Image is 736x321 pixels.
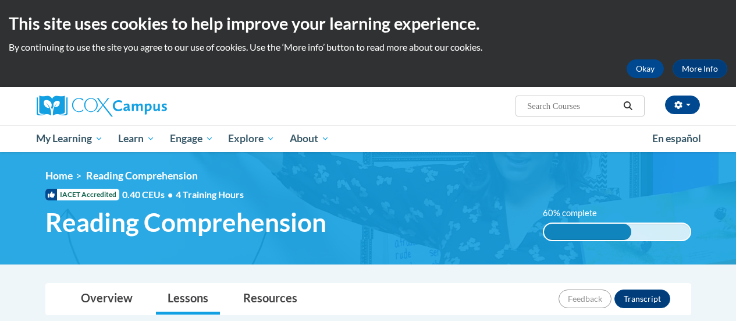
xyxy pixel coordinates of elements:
a: Learn [111,125,162,152]
a: Engage [162,125,221,152]
a: Overview [69,284,144,315]
a: Home [45,170,73,182]
span: 4 Training Hours [176,189,244,200]
span: Engage [170,132,214,146]
button: Feedback [559,290,611,308]
span: My Learning [36,132,103,146]
span: Reading Comprehension [45,207,326,238]
label: 60% complete [543,207,610,220]
button: Transcript [614,290,670,308]
p: By continuing to use the site you agree to our use of cookies. Use the ‘More info’ button to read... [9,41,727,54]
span: • [168,189,173,200]
div: 60% complete [544,224,632,240]
span: Learn [118,132,155,146]
span: IACET Accredited [45,189,119,200]
a: En español [645,126,709,151]
input: Search Courses [526,99,619,113]
button: Search [619,99,637,113]
a: Resources [232,284,309,315]
span: Explore [228,132,275,146]
a: About [282,125,337,152]
img: Cox Campus [37,96,167,117]
a: Lessons [156,284,220,315]
a: More Info [673,59,727,78]
a: Explore [221,125,282,152]
h2: This site uses cookies to help improve your learning experience. [9,12,727,35]
a: My Learning [29,125,111,152]
span: Reading Comprehension [86,170,198,182]
button: Account Settings [665,96,700,114]
span: About [290,132,329,146]
button: Okay [627,59,664,78]
span: En español [652,132,701,144]
div: Main menu [28,125,709,152]
a: Cox Campus [37,96,246,117]
span: 0.40 CEUs [122,188,176,201]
